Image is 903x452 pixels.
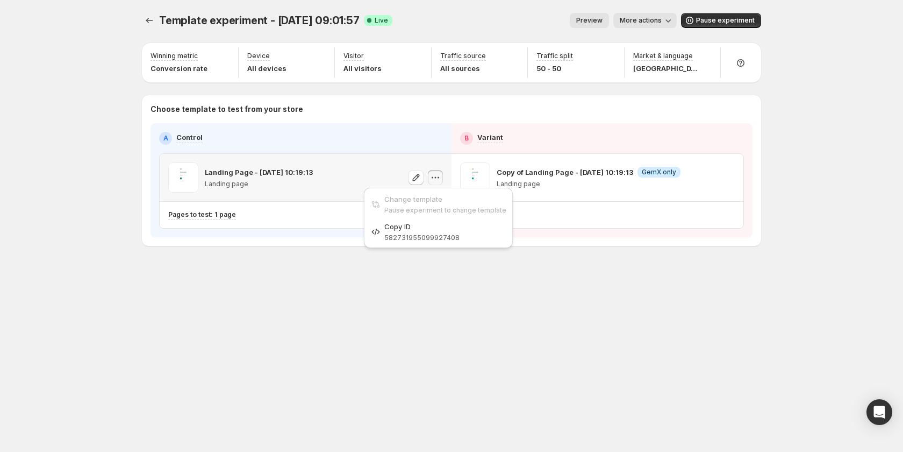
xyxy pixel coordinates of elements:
[866,399,892,425] div: Open Intercom Messenger
[142,13,157,28] button: Experiments
[384,221,506,232] div: Copy ID
[176,132,203,143] p: Control
[163,134,168,143] h2: A
[247,52,270,60] p: Device
[477,132,503,143] p: Variant
[613,13,677,28] button: More actions
[247,63,286,74] p: All devices
[367,218,510,245] button: Copy ID582731955099927408
[633,52,693,60] p: Market & language
[384,234,460,242] span: 582731955099927408
[375,16,388,25] span: Live
[464,134,469,143] h2: B
[696,16,755,25] span: Pause experiment
[440,52,486,60] p: Traffic source
[642,168,676,176] span: GemX only
[205,167,313,178] p: Landing Page - [DATE] 10:19:13
[343,63,382,74] p: All visitors
[150,52,198,60] p: Winning metric
[384,206,506,214] span: Pause experiment to change template
[620,16,662,25] span: More actions
[570,13,609,28] button: Preview
[384,194,506,204] div: Change template
[367,191,510,217] button: Change templatePause experiment to change template
[168,163,198,193] img: Landing Page - Nov 29, 10:19:13
[681,13,761,28] button: Pause experiment
[633,63,698,74] p: [GEOGRAPHIC_DATA]
[536,63,573,74] p: 50 - 50
[497,167,633,178] p: Copy of Landing Page - [DATE] 10:19:13
[159,14,360,27] span: Template experiment - [DATE] 09:01:57
[576,16,603,25] span: Preview
[150,63,207,74] p: Conversion rate
[205,180,313,188] p: Landing page
[460,163,490,193] img: Copy of Landing Page - Nov 29, 10:19:13
[536,52,573,60] p: Traffic split
[150,104,752,115] p: Choose template to test from your store
[343,52,364,60] p: Visitor
[497,180,680,188] p: Landing page
[168,210,236,219] p: Pages to test: 1 page
[440,63,486,74] p: All sources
